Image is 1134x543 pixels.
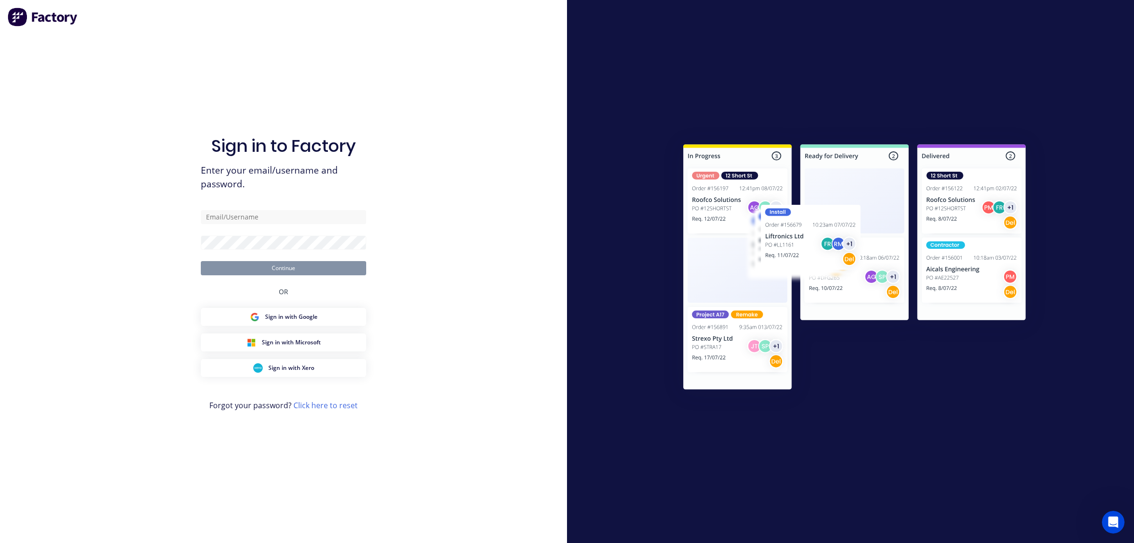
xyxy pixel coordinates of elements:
button: Google Sign inSign in with Google [201,308,366,326]
div: OR [279,275,288,308]
iframe: Intercom live chat [1102,511,1125,534]
span: Forgot your password? [209,400,358,411]
img: Microsoft Sign in [247,338,256,347]
img: Sign in [662,125,1047,412]
a: Click here to reset [293,400,358,411]
h1: Sign in to Factory [211,136,356,156]
span: Sign in with Microsoft [262,338,321,347]
button: Continue [201,261,366,275]
span: Sign in with Google [265,313,318,321]
img: Xero Sign in [253,363,263,373]
button: Xero Sign inSign in with Xero [201,359,366,377]
input: Email/Username [201,210,366,224]
img: Google Sign in [250,312,259,322]
img: Factory [8,8,78,26]
span: Enter your email/username and password. [201,164,366,191]
span: Sign in with Xero [268,364,314,372]
button: Microsoft Sign inSign in with Microsoft [201,333,366,351]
